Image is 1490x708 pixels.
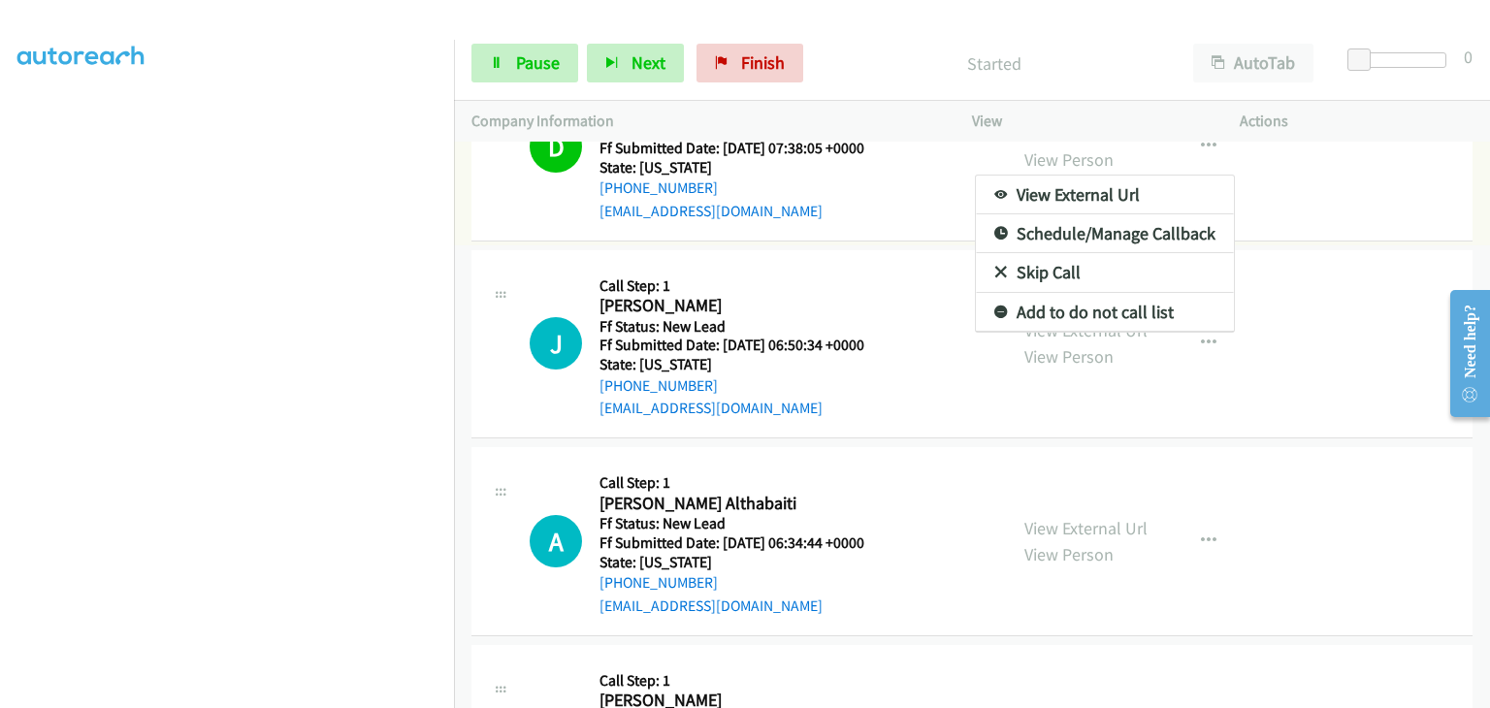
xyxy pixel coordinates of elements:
a: Skip Call [976,253,1234,292]
a: Schedule/Manage Callback [976,214,1234,253]
a: View External Url [976,176,1234,214]
h1: J [530,317,582,370]
h1: A [530,515,582,567]
div: The call is yet to be attempted [530,317,582,370]
div: The call is yet to be attempted [530,515,582,567]
a: Add to do not call list [976,293,1234,332]
iframe: Resource Center [1435,276,1490,431]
